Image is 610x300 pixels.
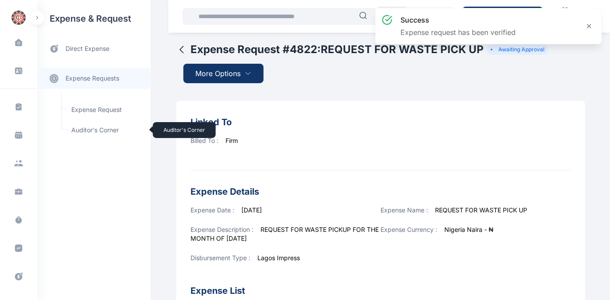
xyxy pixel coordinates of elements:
span: More Options [196,68,241,79]
span: Expense Currency : [381,226,438,233]
span: Firm [225,137,238,144]
h3: Expense Details [190,185,571,199]
h3: Linked To [190,115,571,129]
div: expense requests [37,61,151,89]
span: Expense Description : [190,226,253,233]
h3: success [400,15,516,25]
a: Expense Request [66,101,146,118]
span: Expense Date : [190,206,234,214]
a: direct expense [37,37,151,61]
span: Expense Name : [381,206,428,214]
span: Nigeria Naira - ₦ [445,226,494,233]
h2: Expense Request # 4822 : REQUEST FOR WASTE PICK UP [190,42,484,57]
span: REQUEST FOR WASTE PICKUP FOR THE MONTH OF [DATE] [190,226,379,242]
a: Calendar [550,3,580,30]
span: Disbursement Type : [190,254,250,262]
a: Auditor's CornerAuditor's Corner [66,122,146,138]
span: Lagos Impress [257,254,300,262]
span: [DATE] [241,206,262,214]
a: expense requests [37,68,151,89]
button: Expense Request #4822:REQUEST FOR WASTE PICK UPAwaiting Approval [176,42,548,57]
span: Billed To : [190,137,218,144]
h3: Expense List [190,273,571,298]
span: REQUEST FOR WASTE PICK UP [435,206,528,214]
p: Expense request has been verified [400,27,516,38]
span: direct expense [66,44,109,54]
span: Auditor's Corner [66,122,146,138]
